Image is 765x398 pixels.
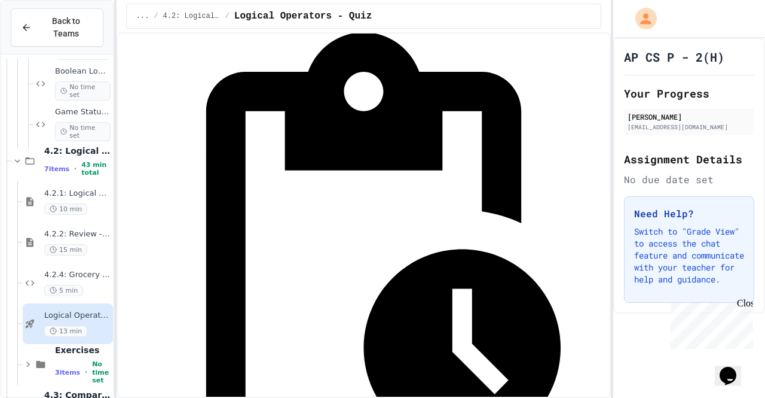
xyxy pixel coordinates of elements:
[5,5,82,76] div: Chat with us now!Close
[44,270,111,280] span: 4.2.4: Grocery List
[55,369,80,376] span: 3 items
[55,345,111,356] span: Exercises
[44,311,111,321] span: Logical Operators - Quiz
[634,226,744,285] p: Switch to "Grade View" to access the chat feature and communicate with your teacher for help and ...
[624,151,754,168] h2: Assignment Details
[39,15,93,40] span: Back to Teams
[624,48,724,65] h1: AP CS P - 2(H)
[154,11,158,21] span: /
[92,360,111,384] span: No time set
[44,203,87,215] span: 10 min
[55,122,111,141] span: No time set
[44,145,111,156] span: 4.2: Logical Operators
[623,5,660,32] div: My Account
[81,161,111,177] span: 43 min total
[634,206,744,221] h3: Need Help?
[55,66,111,77] span: Boolean Logic Repair
[85,367,87,377] span: •
[234,9,372,23] span: Logical Operators - Quiz
[44,326,87,337] span: 13 min
[624,172,754,187] div: No due date set
[44,165,69,173] span: 7 items
[225,11,229,21] span: /
[55,81,111,101] span: No time set
[44,229,111,239] span: 4.2.2: Review - Logical Operators
[44,244,87,256] span: 15 min
[163,11,221,21] span: 4.2: Logical Operators
[715,350,753,386] iframe: chat widget
[666,298,753,349] iframe: chat widget
[55,107,111,117] span: Game Status Dashboard
[624,85,754,102] h2: Your Progress
[136,11,149,21] span: ...
[11,8,103,47] button: Back to Teams
[628,123,751,132] div: [EMAIL_ADDRESS][DOMAIN_NAME]
[44,189,111,199] span: 4.2.1: Logical Operators
[628,111,751,122] div: [PERSON_NAME]
[44,285,83,296] span: 5 min
[74,164,76,174] span: •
